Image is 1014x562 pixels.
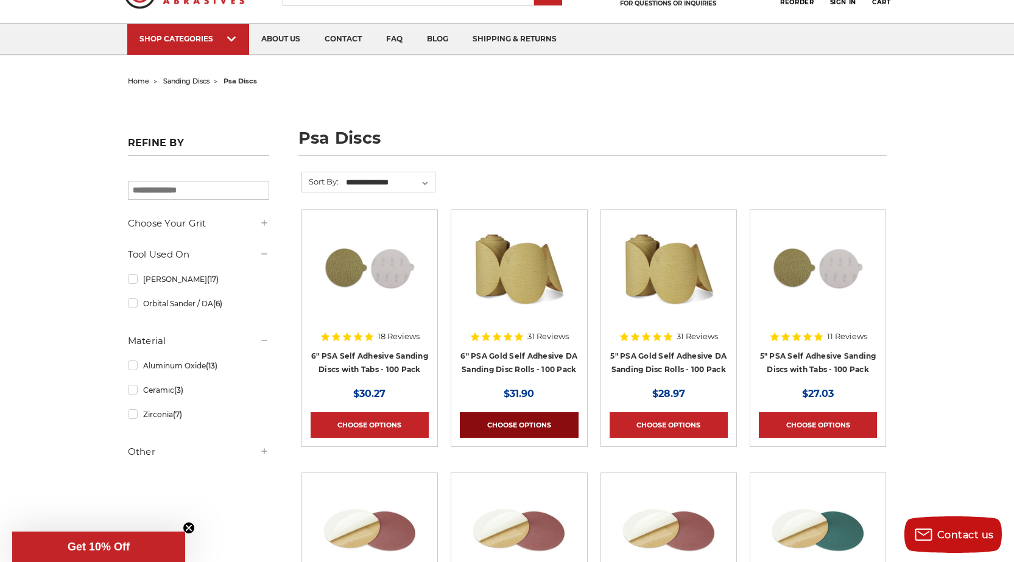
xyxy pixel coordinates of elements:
h5: Material [128,334,269,348]
a: 6" PSA Gold Self Adhesive DA Sanding Disc Rolls - 100 Pack [460,351,577,374]
a: faq [374,24,415,55]
a: 5 inch PSA Disc [759,219,877,337]
a: 5" PSA Self Adhesive Sanding Discs with Tabs - 100 Pack [760,351,876,374]
span: (6) [213,299,222,308]
a: [PERSON_NAME] [128,269,269,290]
button: Close teaser [183,522,195,534]
a: Aluminum Oxide [128,355,269,376]
a: 5" Sticky Backed Sanding Discs on a roll [610,219,728,337]
a: shipping & returns [460,24,569,55]
span: $30.27 [353,388,386,399]
span: 18 Reviews [378,332,420,340]
span: Get 10% Off [68,541,130,553]
a: 5" PSA Gold Self Adhesive DA Sanding Disc Rolls - 100 Pack [610,351,727,374]
a: Choose Options [311,412,429,438]
div: Get 10% OffClose teaser [12,532,185,562]
span: (17) [207,275,219,284]
span: 31 Reviews [677,332,718,340]
span: 31 Reviews [527,332,569,340]
span: (13) [206,361,217,370]
a: Choose Options [460,412,578,438]
span: 11 Reviews [827,332,867,340]
h5: Choose Your Grit [128,216,269,231]
span: $27.03 [802,388,834,399]
a: about us [249,24,312,55]
a: Choose Options [759,412,877,438]
span: $28.97 [652,388,685,399]
a: 6" PSA Self Adhesive Sanding Discs with Tabs - 100 Pack [311,351,428,374]
h5: Refine by [128,137,269,156]
span: psa discs [224,77,257,85]
span: (3) [174,385,183,395]
span: Contact us [937,529,994,541]
a: Choose Options [610,412,728,438]
span: (7) [173,410,182,419]
img: 6 inch psa sanding disc [321,219,418,316]
div: SHOP CATEGORIES [139,34,237,43]
a: Ceramic [128,379,269,401]
select: Sort By: [344,174,435,192]
a: 6 inch psa sanding disc [311,219,429,337]
a: sanding discs [163,77,209,85]
span: $31.90 [504,388,534,399]
a: contact [312,24,374,55]
a: blog [415,24,460,55]
button: Contact us [904,516,1002,553]
a: Orbital Sander / DA [128,293,269,314]
a: Zirconia [128,404,269,425]
img: 5" Sticky Backed Sanding Discs on a roll [620,219,717,316]
img: 5 inch PSA Disc [769,219,867,316]
h1: psa discs [298,130,887,156]
a: home [128,77,149,85]
h5: Other [128,444,269,459]
label: Sort By: [302,172,339,191]
a: 6" DA Sanding Discs on a Roll [460,219,578,337]
h5: Tool Used On [128,247,269,262]
img: 6" DA Sanding Discs on a Roll [470,219,568,316]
